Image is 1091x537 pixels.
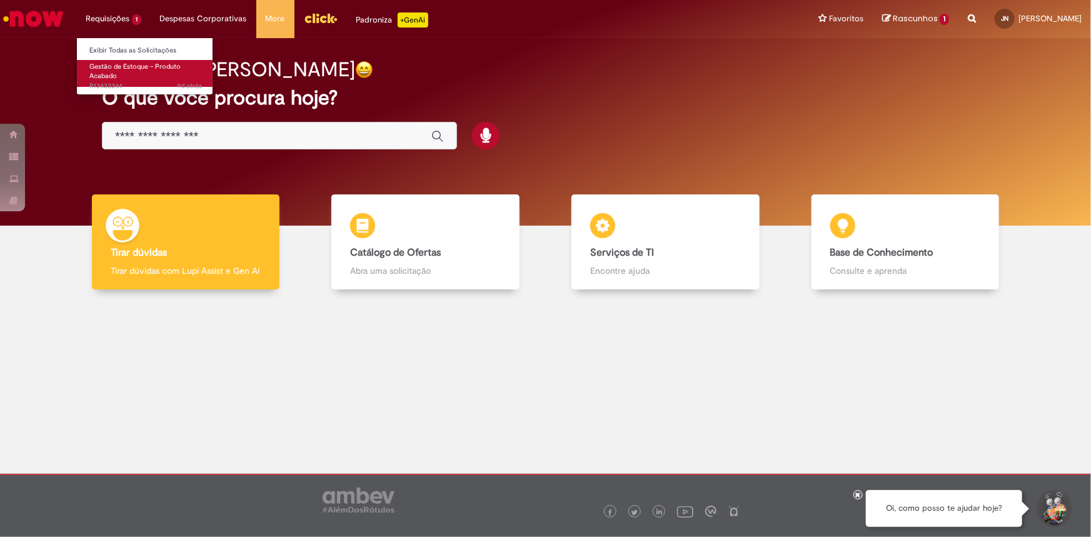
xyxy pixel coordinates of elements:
[177,81,202,91] time: 20/08/2025 16:11:49
[677,503,693,519] img: logo_footer_youtube.png
[1018,13,1082,24] span: [PERSON_NAME]
[77,60,214,87] a: Aberto R13433344 : Gestão de Estoque – Produto Acabado
[590,264,741,277] p: Encontre ajuda
[785,194,1025,290] a: Base de Conhecimento Consulte e aprenda
[77,44,214,58] a: Exibir Todas as Solicitações
[830,246,933,259] b: Base de Conhecimento
[132,14,141,25] span: 1
[350,246,441,259] b: Catálogo de Ofertas
[66,194,306,290] a: Tirar dúvidas Tirar dúvidas com Lupi Assist e Gen Ai
[607,509,613,516] img: logo_footer_facebook.png
[882,13,949,25] a: Rascunhos
[306,194,546,290] a: Catálogo de Ofertas Abra uma solicitação
[111,246,168,259] b: Tirar dúvidas
[350,264,501,277] p: Abra uma solicitação
[728,506,740,517] img: logo_footer_naosei.png
[102,87,989,109] h2: O que você procura hoje?
[656,509,663,516] img: logo_footer_linkedin.png
[546,194,786,290] a: Serviços de TI Encontre ajuda
[893,13,938,24] span: Rascunhos
[1,6,66,31] img: ServiceNow
[102,59,355,81] h2: Boa tarde, [PERSON_NAME]
[266,13,285,25] span: More
[830,264,981,277] p: Consulte e aprenda
[160,13,247,25] span: Despesas Corporativas
[705,506,716,517] img: logo_footer_workplace.png
[829,13,863,25] span: Favoritos
[398,13,428,28] p: +GenAi
[356,13,428,28] div: Padroniza
[86,13,129,25] span: Requisições
[1035,490,1072,528] button: Iniciar Conversa de Suporte
[304,9,338,28] img: click_logo_yellow_360x200.png
[76,38,213,95] ul: Requisições
[111,264,261,277] p: Tirar dúvidas com Lupi Assist e Gen Ai
[866,490,1022,527] div: Oi, como posso te ajudar hoje?
[323,488,395,513] img: logo_footer_ambev_rotulo_gray.png
[89,62,181,81] span: Gestão de Estoque – Produto Acabado
[177,81,202,91] span: 9d atrás
[590,246,654,259] b: Serviços de TI
[940,14,949,25] span: 1
[89,81,202,91] span: R13433344
[631,509,638,516] img: logo_footer_twitter.png
[1001,14,1008,23] span: JN
[355,61,373,79] img: happy-face.png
